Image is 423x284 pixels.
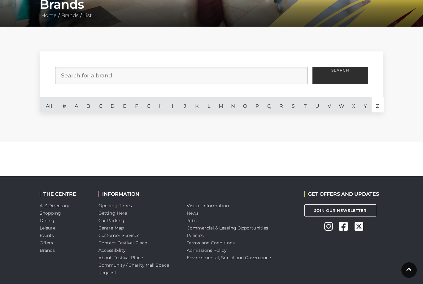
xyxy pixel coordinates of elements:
a: News [187,210,198,216]
a: Dining [40,218,55,223]
a: V [323,97,335,112]
a: Y [360,97,372,112]
a: Contact Festival Place [98,240,147,246]
a: Policies [187,233,204,238]
a: Home [40,12,58,18]
a: Z [372,97,384,112]
a: C [94,97,107,112]
a: T [299,97,311,112]
a: Car Parking [98,218,124,223]
a: Admissions Policy [187,247,227,253]
a: J [179,97,191,112]
a: K [191,97,203,112]
a: Events [40,233,54,238]
button: Search [312,67,368,84]
a: Jobs [187,218,197,223]
a: Opening Times [98,203,132,208]
a: Accessibility [98,247,125,253]
a: O [239,97,251,112]
a: D [107,97,119,112]
a: H [155,97,167,112]
a: P [251,97,263,112]
h2: INFORMATION [98,191,177,197]
a: Getting Here [98,210,127,216]
a: Q [263,97,275,112]
a: Environmental, Social and Governance [187,255,271,260]
a: R [275,97,287,112]
a: All [40,97,58,112]
a: Join Our Newsletter [304,204,376,216]
a: Community / Charity Mall Space Request [98,262,169,275]
a: Visitor information [187,203,229,208]
a: List [82,12,93,18]
a: A-Z Directory [40,203,69,208]
a: N [227,97,239,112]
a: F [131,97,143,112]
a: W [335,97,347,112]
a: M [215,97,227,112]
a: Commercial & Leasing Opportunities [187,225,268,231]
h2: GET OFFERS AND UPDATES [304,191,379,197]
a: B [82,97,94,112]
input: Search for a brand [55,67,308,84]
a: Centre Map [98,225,124,231]
a: A [70,97,82,112]
h2: THE CENTRE [40,191,89,197]
a: E [119,97,131,112]
a: L [203,97,215,112]
a: Offers [40,240,53,246]
a: # [58,97,70,112]
a: Brands [60,12,80,18]
a: Shopping [40,210,61,216]
a: Customer Services [98,233,140,238]
a: About Festival Place [98,255,143,260]
a: S [287,97,299,112]
a: X [347,97,360,112]
a: I [167,97,179,112]
a: U [311,97,323,112]
a: Leisure [40,225,55,231]
a: G [142,97,155,112]
a: Terms and Conditions [187,240,235,246]
a: Brands [40,247,55,253]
